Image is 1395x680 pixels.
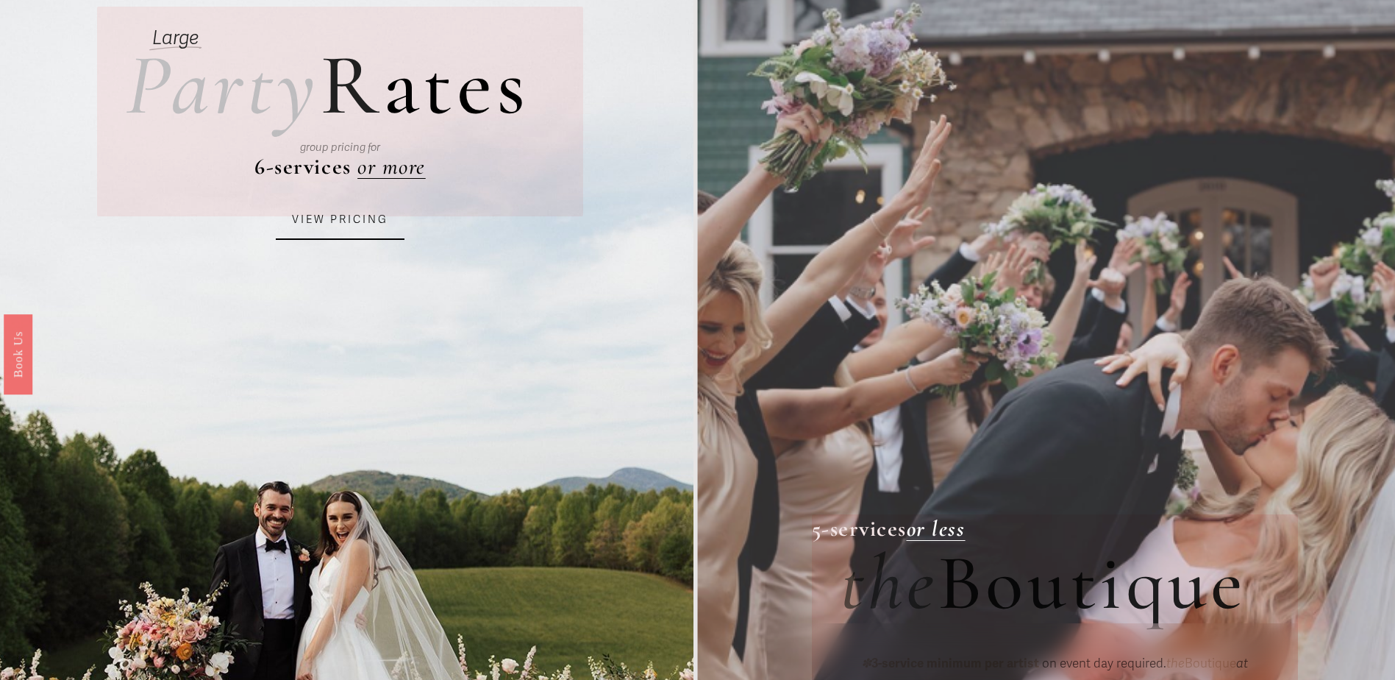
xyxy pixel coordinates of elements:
em: the [1166,656,1185,671]
em: Party [126,33,319,138]
span: Boutique [1166,656,1236,671]
span: R [320,33,383,138]
strong: 5-services [812,515,907,542]
a: Book Us [4,314,32,394]
em: Large [152,26,199,50]
span: on event day required. [1039,656,1166,671]
a: or less [907,515,966,542]
em: group pricing for [300,141,380,154]
em: ✽ [861,656,871,671]
h2: ates [126,43,530,129]
span: Boutique [938,536,1246,630]
em: the [841,536,938,630]
strong: 3-service minimum per artist [871,656,1039,671]
a: VIEW PRICING [276,200,404,240]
